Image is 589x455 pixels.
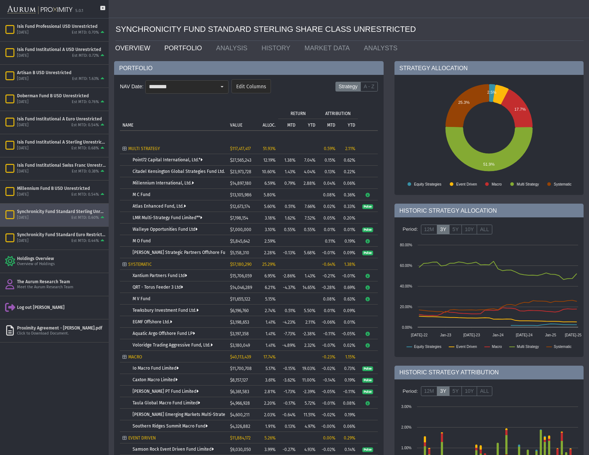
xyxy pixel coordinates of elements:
img: Aurum-Proximity%20white.svg [7,2,72,18]
text: 0.00% [402,326,412,329]
span: Edit Columns [236,84,266,90]
td: 0.73% [338,362,358,374]
span: 17.74% [263,354,276,360]
div: -0.64% [321,262,335,267]
text: 51.9% [483,162,494,166]
span: $5,158,310 [230,250,249,255]
text: Event Driven [456,345,477,349]
span: 2.81% [264,389,276,394]
span: 2.20% [264,401,276,406]
label: ALL [477,225,492,235]
td: -4.23% [278,316,298,328]
td: 0.08% [318,189,338,200]
div: Isis Fund Institutional A Sterling Unrestricted [17,139,106,145]
td: 0.19% [338,374,358,386]
td: 0.13% [318,166,338,177]
a: PORTFOLIO [159,41,211,55]
div: Est MTD: 0.60% [71,215,99,221]
td: 7.52% [298,212,318,224]
div: Period: [400,223,421,235]
td: -0.17% [278,397,298,409]
div: 2.11% [341,146,355,151]
td: 0.79% [278,177,298,189]
span: 2.59% [264,239,276,244]
a: Pulse [362,389,373,394]
a: OVERVIEW [110,41,159,55]
span: $13,105,986 [230,192,251,197]
text: [DATE]-25 [565,333,581,337]
div: [DATE] [17,53,29,59]
td: 0.01% [318,305,338,316]
td: Column ALLOC. [255,107,278,130]
text: Multi Strategy [517,345,539,349]
a: Walleye Opportunities Fund Ltd [133,227,197,232]
td: -1.73% [278,386,298,397]
text: 2.5% [487,90,496,94]
a: Pulse [362,204,373,209]
div: Artisan B USD Unrestricted [17,70,106,76]
span: $5,845,642 [230,239,250,244]
div: 1.38% [341,262,355,267]
a: Taula Global Macro Fund Limited [133,400,200,405]
td: 0.36% [338,189,358,200]
div: Select [216,81,228,93]
td: 0.01% [338,316,358,328]
td: 0.51% [278,200,298,212]
p: VALUE [230,123,242,128]
td: 0.02% [318,200,338,212]
div: NAV Date: [120,80,145,93]
span: 10.60% [262,169,276,174]
p: MTD [327,123,335,128]
div: Holdings Overview [17,256,106,261]
a: Samson Rock Event Driven Fund Limited [133,447,214,452]
div: Synchronicity Fund Standard Sterling Unrestricted [17,209,106,214]
td: 0.22% [338,166,358,177]
label: 10Y [461,225,477,235]
text: Jan-25 [545,333,556,337]
div: Est MTD: 0.38% [72,169,99,174]
div: Isis Fund Professional USD Unrestricted [17,24,106,29]
div: Period: [400,385,421,397]
td: -0.13% [278,247,298,258]
td: Column YTD [338,119,358,130]
div: Est MTD: 0.44% [71,238,99,244]
a: Pulse [362,227,373,232]
td: 0.09% [338,247,358,258]
span: 51.93% [263,146,276,151]
a: Pulse [362,447,373,452]
p: ALLOC. [263,123,276,128]
div: Isis Fund Institutional A Euro Unrestricted [17,116,106,122]
div: Est MTD: 0.54% [71,192,99,197]
td: 0.13% [278,420,298,432]
text: Equity Strategies [414,182,442,186]
div: Isis Fund Institutional Swiss Franc Unrestricted [17,162,106,168]
div: [DATE] [17,99,29,105]
td: -7.73% [278,328,298,339]
div: [DATE] [17,30,29,35]
td: -4.37% [278,281,298,293]
text: 2.00% [401,425,411,429]
td: -0.02% [318,443,338,455]
span: $23,973,728 [230,169,251,174]
td: 0.55% [298,224,318,235]
td: -0.27% [278,443,298,455]
div: [DATE] [17,215,29,221]
div: HISTORIC STRATEGY ATTRIBUTION [394,366,584,379]
p: RETURN [291,111,306,116]
a: LMR Multi-Strategy Fund Limited** [133,215,202,220]
td: 0.69% [338,281,358,293]
td: 0.05% [318,212,338,224]
td: -0.02% [318,409,338,420]
td: 7.66% [298,200,318,212]
span: $3,180,049 [230,343,250,348]
div: Meet the Aurum Research Team [17,285,106,290]
a: Aquatic Argo Offshore Fund LP [133,331,195,336]
div: Overview of Holdings [17,261,106,267]
a: Pulse [362,377,373,382]
td: 0.19% [338,235,358,247]
div: Synchronicity Fund Standard Euro Restricted [17,232,106,238]
div: Est MTD: 0.76% [72,99,99,105]
a: Citadel Kensington Global Strategies Fund Ltd. [133,169,227,174]
text: 17.7% [514,107,526,111]
td: 0.19% [338,409,358,420]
